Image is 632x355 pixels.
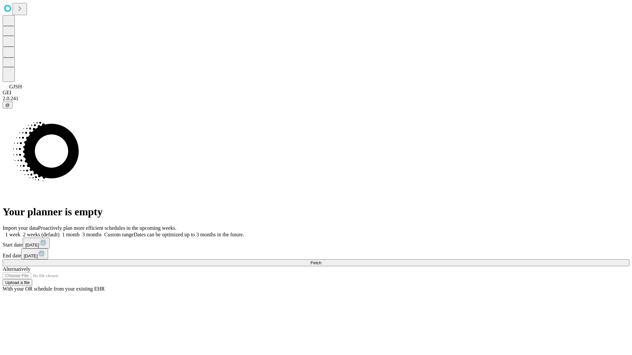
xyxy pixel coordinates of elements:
div: GEI [3,90,629,96]
span: Import your data [3,225,38,231]
span: [DATE] [25,243,39,248]
h1: Your planner is empty [3,206,629,218]
span: 3 months [82,232,102,237]
span: Alternatively [3,266,30,272]
button: [DATE] [23,238,50,248]
span: 2 weeks (default) [23,232,60,237]
button: [DATE] [21,248,48,259]
span: GJSH [9,84,22,89]
button: @ [3,102,13,108]
div: 2.0.241 [3,96,629,102]
span: Custom range [104,232,134,237]
span: With your OR schedule from your existing EHR [3,286,105,292]
button: Fetch [3,259,629,266]
span: 1 week [5,232,20,237]
span: @ [5,103,10,107]
span: [DATE] [24,253,38,258]
button: Upload a file [3,279,32,286]
span: Dates can be optimized up to 3 months in the future. [134,232,244,237]
span: Fetch [310,260,321,265]
span: 1 month [62,232,80,237]
span: Proactively plan more efficient schedules in the upcoming weeks. [38,225,176,231]
div: End date [3,248,629,259]
div: Start date [3,238,629,248]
